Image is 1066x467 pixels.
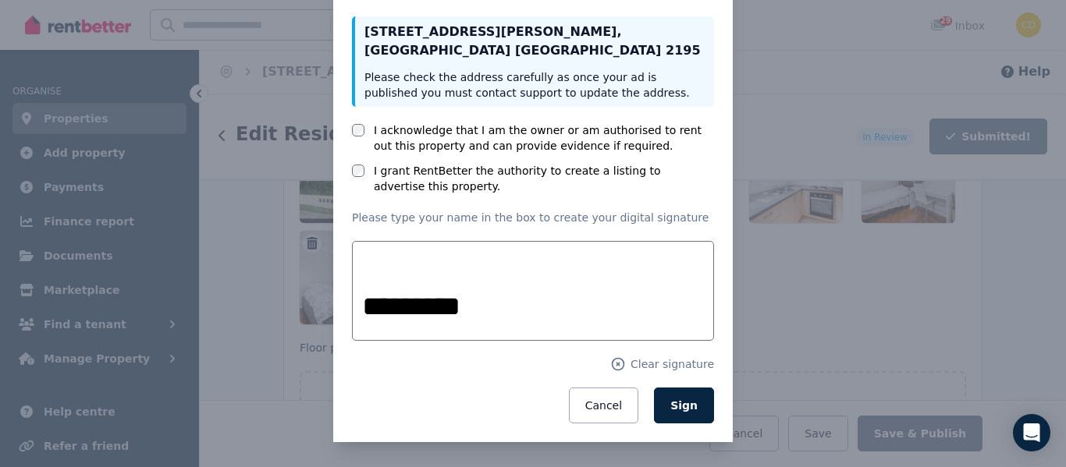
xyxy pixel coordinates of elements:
[352,210,714,225] p: Please type your name in the box to create your digital signature
[374,163,714,194] label: I grant RentBetter the authority to create a listing to advertise this property.
[654,387,714,423] button: Sign
[1013,414,1050,451] div: Open Intercom Messenger
[569,387,638,423] button: Cancel
[670,399,698,412] span: Sign
[364,23,705,60] p: [STREET_ADDRESS][PERSON_NAME] , [GEOGRAPHIC_DATA] [GEOGRAPHIC_DATA] 2195
[374,122,714,154] label: I acknowledge that I am the owner or am authorised to rent out this property and can provide evid...
[364,69,705,101] p: Please check the address carefully as once your ad is published you must contact support to updat...
[631,356,714,372] span: Clear signature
